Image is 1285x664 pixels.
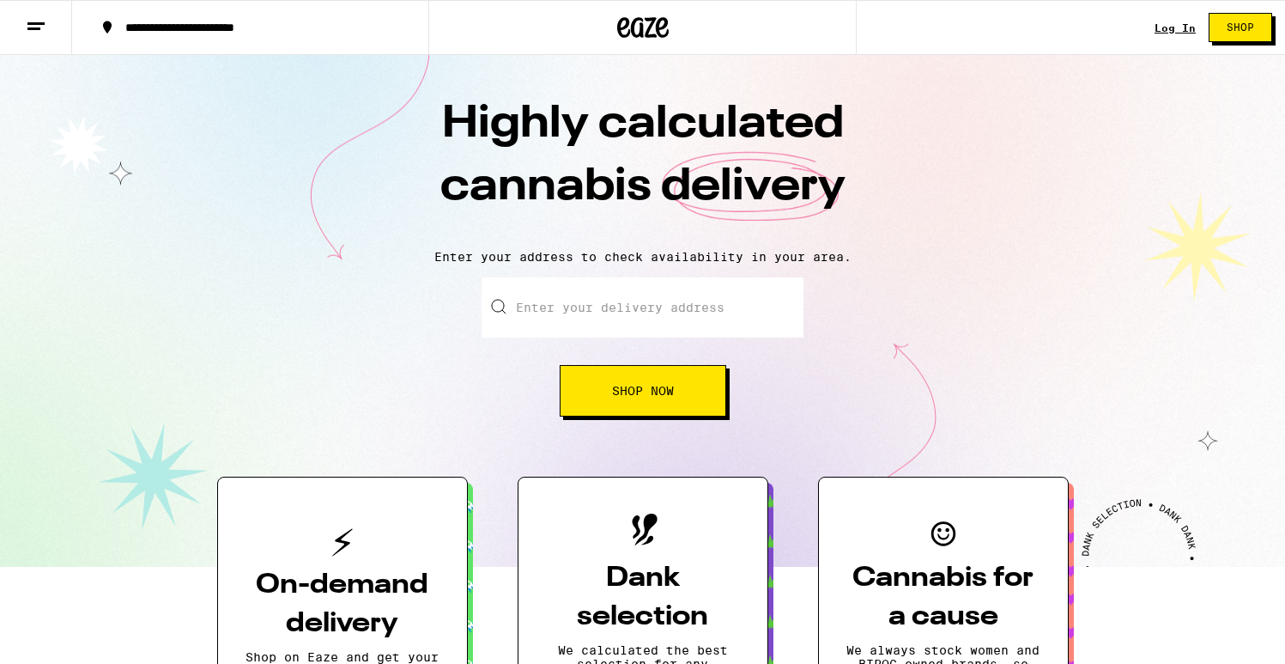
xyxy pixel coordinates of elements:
p: Enter your address to check availability in your area. [17,250,1268,264]
input: Enter your delivery address [482,277,803,338]
h1: Highly calculated cannabis delivery [342,94,943,236]
div: Log In [1155,22,1196,34]
span: Shop Now [612,385,674,397]
button: Shop Now [560,365,726,417]
h3: Cannabis for a cause [846,559,1040,637]
span: Shop [1227,22,1254,33]
h3: Dank selection [546,559,740,637]
h3: On-demand delivery [245,566,439,643]
button: Shop [1209,13,1272,42]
